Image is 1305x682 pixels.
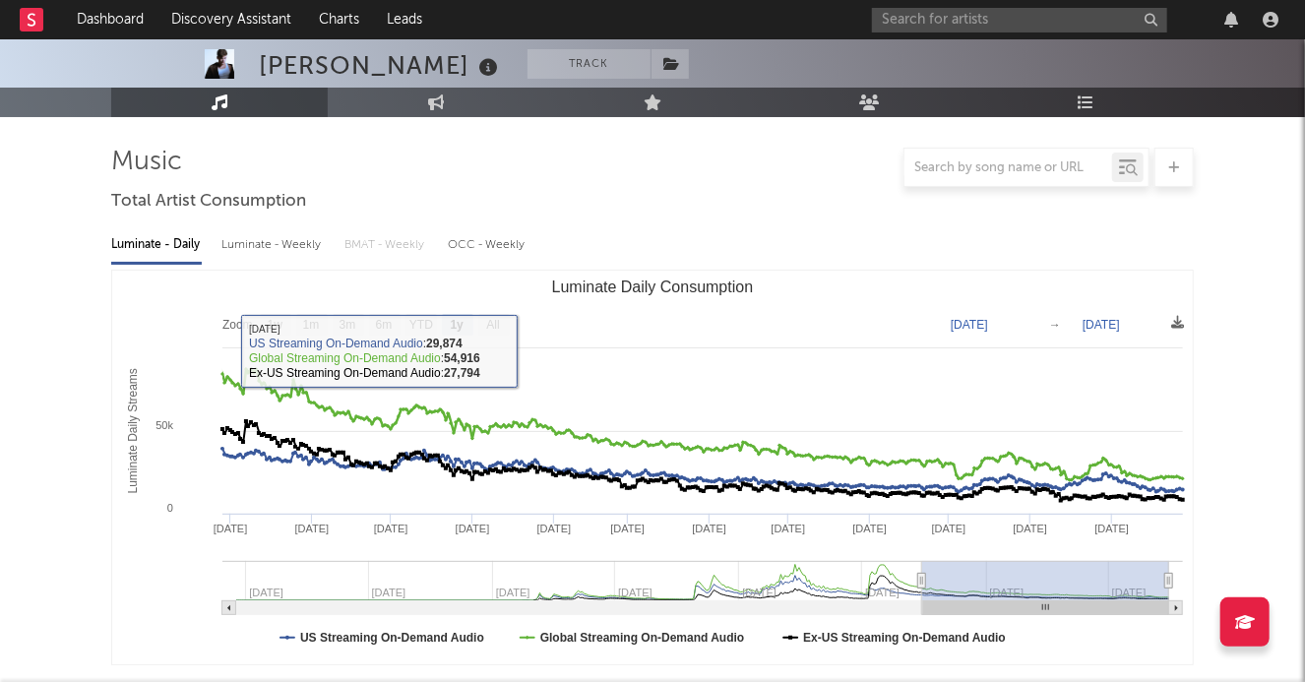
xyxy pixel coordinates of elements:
[111,190,306,214] span: Total Artist Consumption
[295,523,330,534] text: [DATE]
[803,631,1006,645] text: Ex-US Streaming On-Demand Audio
[692,523,726,534] text: [DATE]
[303,319,320,333] text: 1m
[872,8,1167,32] input: Search for artists
[300,631,484,645] text: US Streaming On-Demand Audio
[486,319,499,333] text: All
[951,318,988,332] text: [DATE]
[259,49,503,82] div: [PERSON_NAME]
[222,319,253,333] text: Zoom
[852,523,887,534] text: [DATE]
[540,631,745,645] text: Global Streaming On-Demand Audio
[772,523,806,534] text: [DATE]
[1049,318,1061,332] text: →
[112,271,1193,664] svg: Luminate Daily Consumption
[409,319,433,333] text: YTD
[374,523,408,534] text: [DATE]
[904,160,1112,176] input: Search by song name or URL
[268,319,283,333] text: 1w
[126,368,140,493] text: Luminate Daily Streams
[451,319,465,333] text: 1y
[610,523,645,534] text: [DATE]
[214,523,248,534] text: [DATE]
[340,319,356,333] text: 3m
[1083,318,1120,332] text: [DATE]
[111,228,202,262] div: Luminate - Daily
[155,419,173,431] text: 50k
[537,523,572,534] text: [DATE]
[456,523,490,534] text: [DATE]
[448,228,527,262] div: OCC - Weekly
[552,279,754,295] text: Luminate Daily Consumption
[1014,523,1048,534] text: [DATE]
[1094,523,1129,534] text: [DATE]
[167,502,173,514] text: 0
[528,49,651,79] button: Track
[932,523,966,534] text: [DATE]
[221,228,325,262] div: Luminate - Weekly
[376,319,393,333] text: 6m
